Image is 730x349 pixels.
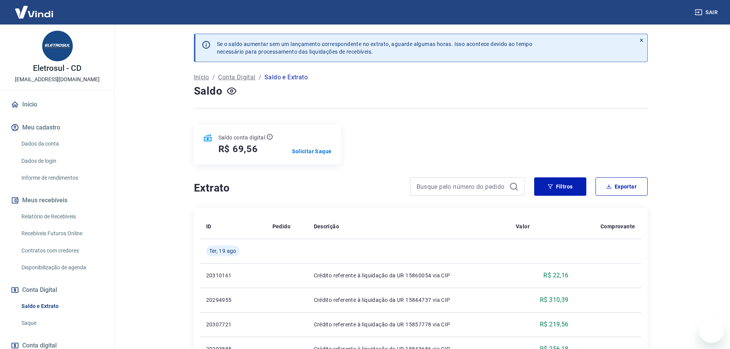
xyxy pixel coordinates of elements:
[314,321,504,328] p: Crédito referente à liquidação da UR 15857778 via CIP
[217,40,533,56] p: Se o saldo aumentar sem um lançamento correspondente no extrato, aguarde algumas horas. Isso acon...
[9,0,59,24] img: Vindi
[218,143,258,155] h5: R$ 69,56
[516,223,530,230] p: Valor
[206,296,260,304] p: 20294955
[209,247,236,255] span: Ter, 19 ago
[595,177,648,196] button: Exportar
[18,136,105,152] a: Dados da conta
[206,321,260,328] p: 20307721
[194,84,223,99] h4: Saldo
[18,170,105,186] a: Informe de rendimentos
[18,260,105,275] a: Disponibilização de agenda
[417,181,506,192] input: Busque pelo número do pedido
[534,177,586,196] button: Filtros
[693,5,721,20] button: Sair
[206,223,212,230] p: ID
[18,153,105,169] a: Dados de login
[206,272,260,279] p: 20310161
[33,64,81,72] p: Eletrosul - CD
[540,295,569,305] p: R$ 310,39
[42,31,73,61] img: bfaea956-2ddf-41fe-bf56-92e818b71c04.jpeg
[314,272,504,279] p: Crédito referente à liquidação da UR 15860054 via CIP
[272,223,290,230] p: Pedido
[543,271,568,280] p: R$ 22,16
[699,318,724,343] iframe: Botão para abrir a janela de mensagens
[194,73,209,82] a: Início
[212,73,215,82] p: /
[218,73,255,82] a: Conta Digital
[15,75,100,84] p: [EMAIL_ADDRESS][DOMAIN_NAME]
[600,223,635,230] p: Comprovante
[218,134,266,141] p: Saldo conta digital
[18,209,105,224] a: Relatório de Recebíveis
[18,226,105,241] a: Recebíveis Futuros Online
[9,119,105,136] button: Meu cadastro
[9,96,105,113] a: Início
[18,315,105,331] a: Saque
[18,298,105,314] a: Saldo e Extrato
[314,223,340,230] p: Descrição
[259,73,261,82] p: /
[18,243,105,259] a: Contratos com credores
[314,296,504,304] p: Crédito referente à liquidação da UR 15844737 via CIP
[264,73,308,82] p: Saldo e Extrato
[9,282,105,298] button: Conta Digital
[9,192,105,209] button: Meus recebíveis
[194,180,401,196] h4: Extrato
[540,320,569,329] p: R$ 219,56
[292,147,332,155] a: Solicitar Saque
